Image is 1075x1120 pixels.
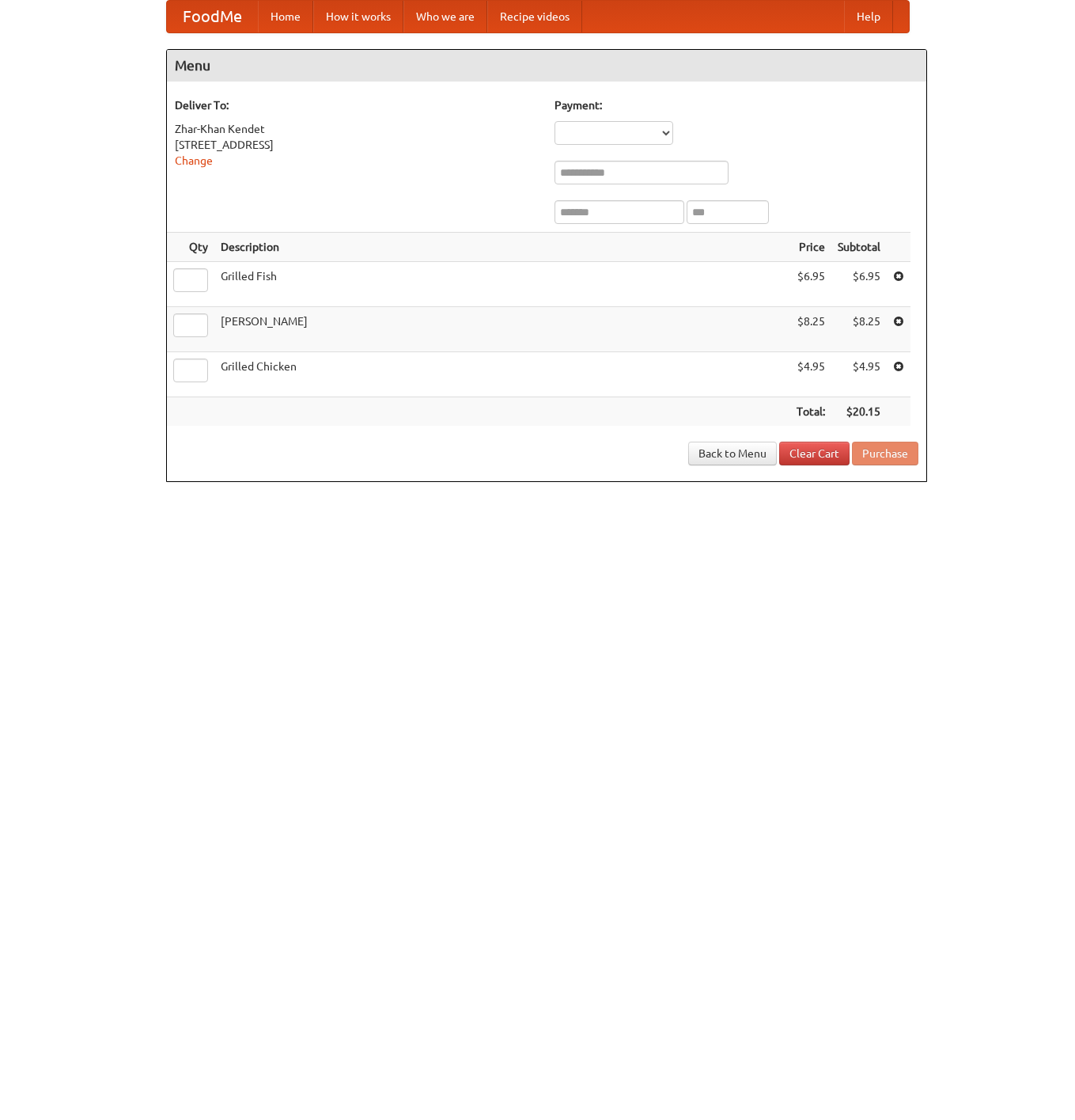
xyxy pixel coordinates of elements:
[831,262,887,307] td: $6.95
[214,352,790,397] td: Grilled Chicken
[688,442,777,465] a: Back to Menu
[790,233,831,262] th: Price
[555,97,918,113] h5: Payment:
[214,262,790,307] td: Grilled Fish
[831,307,887,352] td: $8.25
[403,1,487,32] a: Who we are
[844,1,893,32] a: Help
[175,121,539,137] div: Zhar-Khan Kendet
[831,352,887,397] td: $4.95
[790,262,831,307] td: $6.95
[831,233,887,262] th: Subtotal
[175,154,213,167] a: Change
[214,233,790,262] th: Description
[790,397,831,427] th: Total:
[790,352,831,397] td: $4.95
[167,1,258,32] a: FoodMe
[258,1,313,32] a: Home
[779,442,850,465] a: Clear Cart
[790,307,831,352] td: $8.25
[487,1,582,32] a: Recipe videos
[175,97,539,113] h5: Deliver To:
[167,50,926,82] h4: Menu
[175,137,539,153] div: [STREET_ADDRESS]
[167,233,214,262] th: Qty
[852,442,918,465] button: Purchase
[831,397,887,427] th: $20.15
[313,1,403,32] a: How it works
[214,307,790,352] td: [PERSON_NAME]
